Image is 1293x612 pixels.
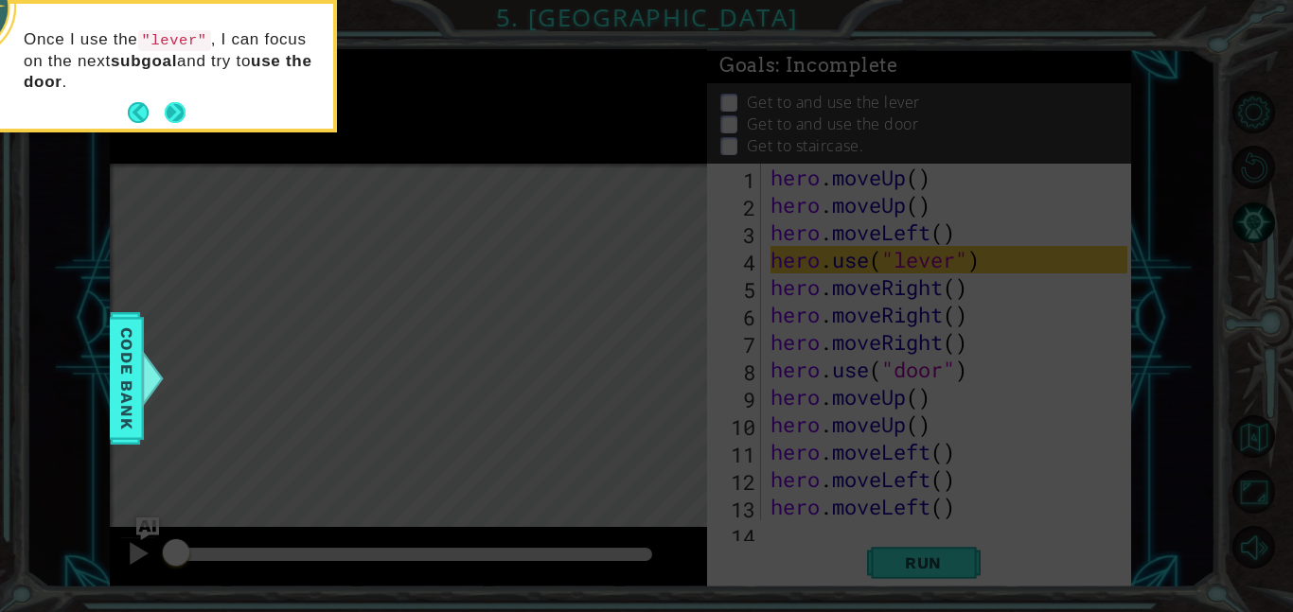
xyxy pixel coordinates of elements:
[112,321,142,436] span: Code Bank
[128,102,165,123] button: Back
[163,100,187,125] button: Next
[24,52,312,91] strong: use the door
[111,52,177,70] strong: subgoal
[24,29,320,93] p: Once I use the , I can focus on the next and try to .
[138,30,211,51] code: "lever"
